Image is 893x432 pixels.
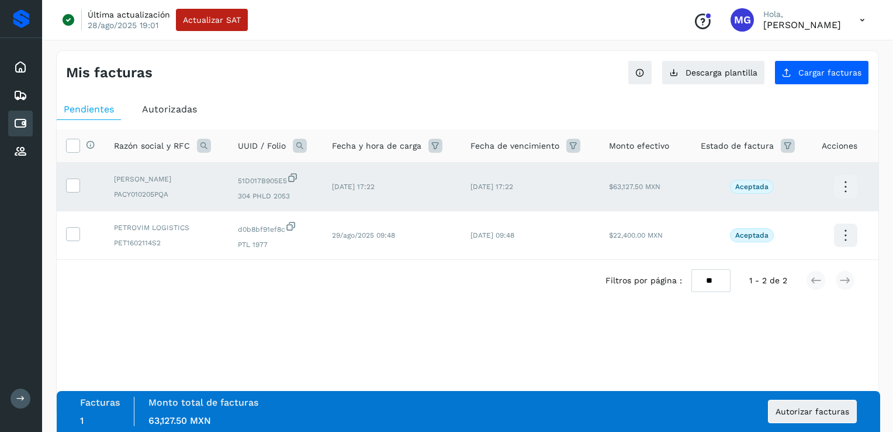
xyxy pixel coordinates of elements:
[470,183,513,191] span: [DATE] 17:22
[774,60,869,85] button: Cargar facturas
[114,238,219,248] span: PET1602114S2
[763,9,841,19] p: Hola,
[142,104,197,115] span: Autorizadas
[64,104,114,115] span: Pendientes
[148,415,211,426] span: 63,127.50 MXN
[735,183,769,191] p: Aceptada
[798,68,861,77] span: Cargar facturas
[749,275,787,287] span: 1 - 2 de 2
[238,221,313,235] span: d0b8bf91ef8c
[8,111,33,136] div: Cuentas por pagar
[80,397,120,408] label: Facturas
[776,407,849,416] span: Autorizar facturas
[238,191,313,201] span: 304 PHLD 2053
[768,400,857,423] button: Autorizar facturas
[470,140,559,152] span: Fecha de vencimiento
[609,231,663,239] span: $22,400.00 MXN
[763,19,841,30] p: MANUEL GERARDO VELA
[183,16,241,24] span: Actualizar SAT
[605,275,682,287] span: Filtros por página :
[332,231,395,239] span: 29/ago/2025 09:48
[701,140,774,152] span: Estado de factura
[609,140,669,152] span: Monto efectivo
[114,222,219,233] span: PETROVIM LOGISTICS
[66,64,153,81] h4: Mis facturas
[88,9,170,20] p: Última actualización
[114,174,219,184] span: [PERSON_NAME]
[822,140,857,152] span: Acciones
[80,415,84,426] span: 1
[238,140,286,152] span: UUID / Folio
[686,68,757,77] span: Descarga plantilla
[148,397,258,408] label: Monto total de facturas
[332,183,375,191] span: [DATE] 17:22
[88,20,158,30] p: 28/ago/2025 19:01
[114,189,219,200] span: PACY010205PQA
[332,140,421,152] span: Fecha y hora de carga
[114,140,190,152] span: Razón social y RFC
[609,183,660,191] span: $63,127.50 MXN
[8,54,33,80] div: Inicio
[735,231,769,239] p: Aceptada
[470,231,514,239] span: [DATE] 09:48
[238,239,313,250] span: PTL 1977
[662,60,765,85] button: Descarga plantilla
[238,172,313,186] span: 51D017B905E5
[8,83,33,108] div: Embarques
[176,9,248,31] button: Actualizar SAT
[8,139,33,164] div: Proveedores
